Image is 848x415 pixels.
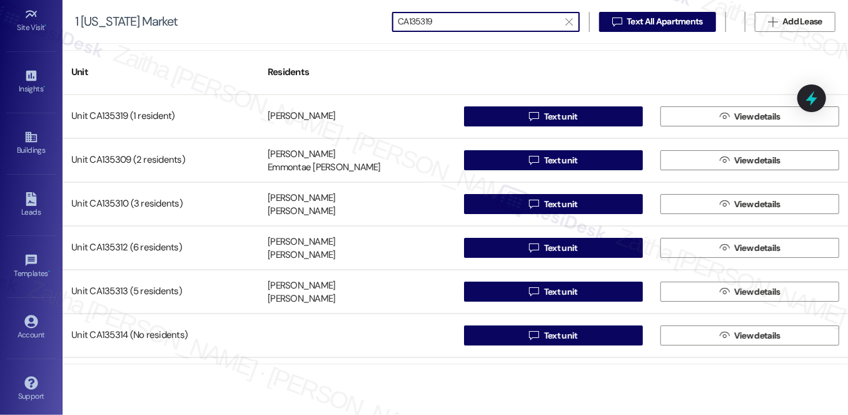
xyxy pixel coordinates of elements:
div: Unit CA135314 (No residents) [63,323,259,348]
div: Unit CA135313 (5 residents) [63,279,259,304]
a: Templates • [6,250,56,284]
span: Text unit [544,154,578,167]
div: 1 [US_STATE] Market [75,15,178,28]
i:  [720,330,729,341]
i:  [720,287,729,297]
span: View details [734,154,780,167]
a: Support [6,372,56,406]
div: Unit CA135309 (2 residents) [63,148,259,173]
span: Text unit [544,198,578,211]
i:  [720,243,729,253]
button: Text All Apartments [599,12,716,32]
i:  [720,155,729,165]
button: Text unit [464,106,643,126]
button: Text unit [464,325,643,346]
div: Unit CA135319 (1 resident) [63,104,259,129]
button: View details [660,150,839,170]
i:  [529,111,538,121]
div: [PERSON_NAME] [268,205,335,218]
span: View details [734,198,780,211]
span: Text unit [544,329,578,342]
span: View details [734,329,780,342]
span: • [45,21,47,30]
span: • [48,267,50,276]
span: Text unit [544,110,578,123]
div: [PERSON_NAME] [268,235,335,248]
i:  [565,17,572,27]
span: Text unit [544,285,578,299]
div: [PERSON_NAME] [268,110,335,123]
i:  [612,17,622,27]
div: Emmontae [PERSON_NAME] [268,161,381,175]
a: Account [6,311,56,345]
span: View details [734,110,780,123]
a: Site Visit • [6,4,56,38]
button: Clear text [559,13,579,31]
div: Unit CA135310 (3 residents) [63,192,259,217]
button: View details [660,325,839,346]
div: Unit CA135312 (6 residents) [63,235,259,260]
a: Buildings [6,126,56,160]
i:  [529,199,538,209]
a: Insights • [6,65,56,99]
i:  [529,155,538,165]
button: View details [660,106,839,126]
div: [PERSON_NAME] [268,148,335,161]
button: Add Lease [755,12,835,32]
button: Text unit [464,238,643,258]
div: [PERSON_NAME] [268,293,335,306]
i:  [768,17,777,27]
button: Text unit [464,282,643,302]
div: [PERSON_NAME] [268,192,335,205]
div: Residents [259,57,455,88]
i:  [720,199,729,209]
button: View details [660,238,839,258]
i:  [529,330,538,341]
i:  [720,111,729,121]
span: • [43,83,45,91]
span: View details [734,242,780,255]
button: Text unit [464,150,643,170]
span: Text unit [544,242,578,255]
button: View details [660,282,839,302]
button: View details [660,194,839,214]
div: Unit [63,57,259,88]
span: View details [734,285,780,299]
input: Search by resident name or unit number [398,13,559,31]
a: Leads [6,188,56,222]
div: [PERSON_NAME] [268,279,335,292]
div: [PERSON_NAME] [268,249,335,262]
i:  [529,287,538,297]
i:  [529,243,538,253]
button: Text unit [464,194,643,214]
span: Text All Apartments [627,15,703,28]
span: Add Lease [782,15,822,28]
